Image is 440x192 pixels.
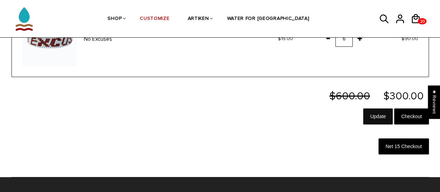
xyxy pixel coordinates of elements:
a: WATER FOR [GEOGRAPHIC_DATA] [227,1,309,38]
a: ARTIKEN [187,1,209,38]
a: Net 15 Checkout [378,138,429,154]
input: Checkout [394,108,429,124]
span: $600.00 [324,90,375,102]
a: 20 [418,18,426,24]
span: $300.00 [378,90,429,102]
a: SHOP [107,1,122,38]
span: $90.00 [401,36,418,41]
a: No Excuses [84,36,112,43]
span: 20 [418,17,426,26]
div: Click to open Judge.me floating reviews tab [428,85,440,118]
input: Update [363,108,393,124]
a: CUSTOMIZE [140,1,169,38]
span: $15.00 [278,36,293,41]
